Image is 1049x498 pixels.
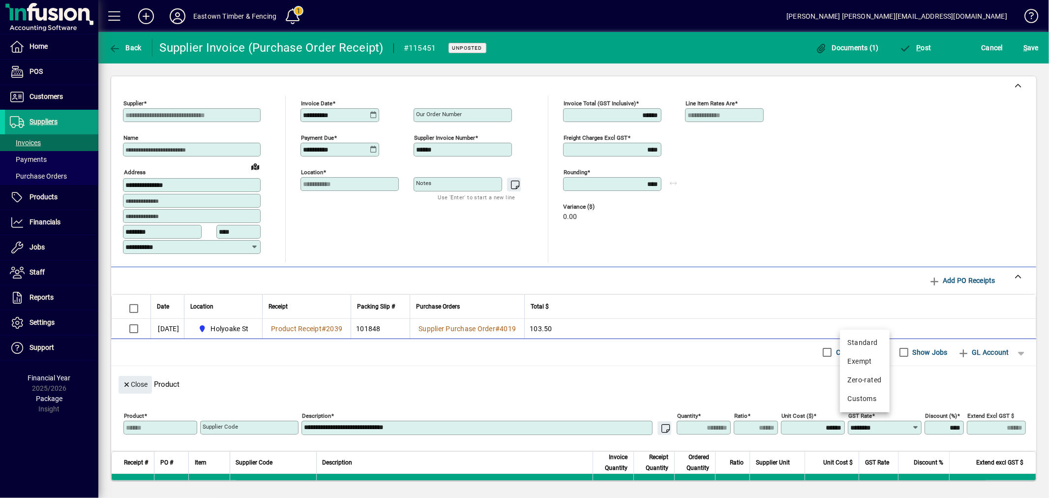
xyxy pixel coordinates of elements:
span: Settings [30,318,55,326]
div: Exempt [848,356,882,367]
td: 2039 [112,474,154,494]
mat-label: Rounding [564,169,587,176]
span: Discount % [914,457,943,468]
mat-label: Line item rates are [686,100,735,107]
mat-label: Notes [416,180,431,187]
span: Back [109,44,142,52]
td: 1.0008 [805,474,859,494]
mat-label: Supplier invoice number [414,134,475,141]
span: 0.00 [563,213,577,221]
td: 101848 [351,319,410,339]
mat-label: Location [301,169,323,176]
span: Receipt # [124,457,148,468]
span: Invoices [10,139,41,147]
app-page-header-button: Back [98,39,152,57]
mat-label: Quantity [677,412,698,419]
span: Date [157,301,169,312]
span: ave [1023,40,1039,56]
button: Documents (1) [812,39,881,57]
mat-option: Exempt [840,352,890,371]
mat-label: Freight charges excl GST [564,134,628,141]
div: Product [111,366,1036,396]
div: Supplier Invoice (Purchase Order Receipt) [160,40,384,56]
span: Holyoake St [211,324,249,334]
app-page-header-button: Close [116,379,154,388]
label: Show Jobs [911,347,948,357]
button: Back [106,39,144,57]
mat-label: Discount (%) [925,412,957,419]
mat-label: Invoice Total (GST inclusive) [564,100,636,107]
mat-label: Unit Cost ($) [781,412,813,419]
span: Purchase Orders [416,301,460,312]
mat-label: Supplier [123,100,144,107]
a: POS [5,60,98,84]
span: 2039 [326,325,342,333]
mat-option: Zero-rated [840,371,890,390]
span: Variance ($) [563,204,622,210]
span: Invoice Quantity [599,452,628,473]
span: Financials [30,218,60,226]
td: 0.00 [898,474,949,494]
span: Reports [30,293,54,301]
span: Purchase Orders [10,172,67,180]
span: Customers [30,93,63,100]
span: [DATE] [158,324,180,334]
a: Settings [5,311,98,335]
span: Supplier Code [236,457,273,468]
mat-label: Name [123,134,138,141]
span: Unposted [452,45,482,51]
mat-label: GST rate [848,412,872,419]
span: GST Rate [865,457,889,468]
span: GL Account [958,344,1009,360]
span: Supplier Unit [756,457,790,468]
span: PO # [160,457,173,468]
a: Staff [5,260,98,285]
div: Eastown Timber & Fencing [193,8,276,24]
div: #115451 [404,40,436,56]
a: Products [5,185,98,210]
button: Add PO Receipts [925,272,999,289]
span: Cancel [982,40,1003,56]
a: Home [5,34,98,59]
span: Packing Slip # [357,301,395,312]
mat-option: Customs [840,390,890,408]
span: Close [122,376,148,393]
button: Profile [162,7,193,25]
mat-option: Standard [840,334,890,352]
a: Purchase Orders [5,168,98,185]
span: ost [899,44,931,52]
div: WS16X6 [194,479,221,489]
span: Ordered Quantity [681,452,709,473]
mat-label: Extend excl GST $ [967,412,1014,419]
button: Post [897,39,934,57]
mat-label: Ratio [734,412,748,419]
td: 150.0000 [593,474,633,494]
td: M16 X 50 X 6 Flat Sq Galv Washer [316,474,593,494]
mat-label: Payment due [301,134,334,141]
a: Reports [5,285,98,310]
td: 150.12 [949,474,1036,494]
a: Customers [5,85,98,109]
span: Receipt [269,301,288,312]
span: POS [30,67,43,75]
div: Date [157,301,178,312]
a: Supplier Purchase Order#4019 [415,323,519,334]
div: Zero-rated [848,375,882,385]
span: 4019 [500,325,516,333]
span: Payments [10,156,47,163]
span: P [917,44,921,52]
span: # [322,325,326,333]
span: # [495,325,500,333]
mat-label: Supplier Code [203,423,238,430]
span: Package [36,395,62,403]
div: Customs [848,394,882,404]
mat-label: Description [302,412,331,419]
button: Add [130,7,162,25]
button: GL Account [953,343,1014,361]
span: Documents (1) [815,44,879,52]
span: Ratio [730,457,744,468]
mat-hint: Use 'Enter' to start a new line [438,191,515,203]
mat-label: Our order number [416,111,462,118]
div: Standard [848,338,882,348]
td: Ea [749,474,805,494]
